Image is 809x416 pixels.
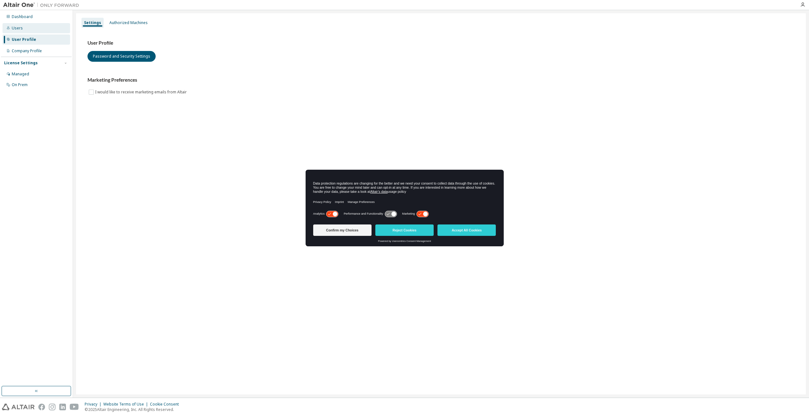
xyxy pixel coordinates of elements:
button: Password and Security Settings [87,51,156,62]
div: Settings [84,20,101,25]
img: altair_logo.svg [2,404,35,410]
div: License Settings [4,60,38,66]
div: Privacy [85,402,103,407]
div: User Profile [12,37,36,42]
img: Altair One [3,2,82,8]
img: youtube.svg [70,404,79,410]
h3: Marketing Preferences [87,77,794,83]
img: linkedin.svg [59,404,66,410]
div: Website Terms of Use [103,402,150,407]
div: Users [12,26,23,31]
img: facebook.svg [38,404,45,410]
div: Company Profile [12,48,42,54]
div: Managed [12,72,29,77]
label: I would like to receive marketing emails from Altair [95,88,188,96]
div: Authorized Machines [109,20,148,25]
h3: User Profile [87,40,794,46]
div: Cookie Consent [150,402,183,407]
div: On Prem [12,82,28,87]
div: Dashboard [12,14,33,19]
p: © 2025 Altair Engineering, Inc. All Rights Reserved. [85,407,183,412]
img: instagram.svg [49,404,55,410]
